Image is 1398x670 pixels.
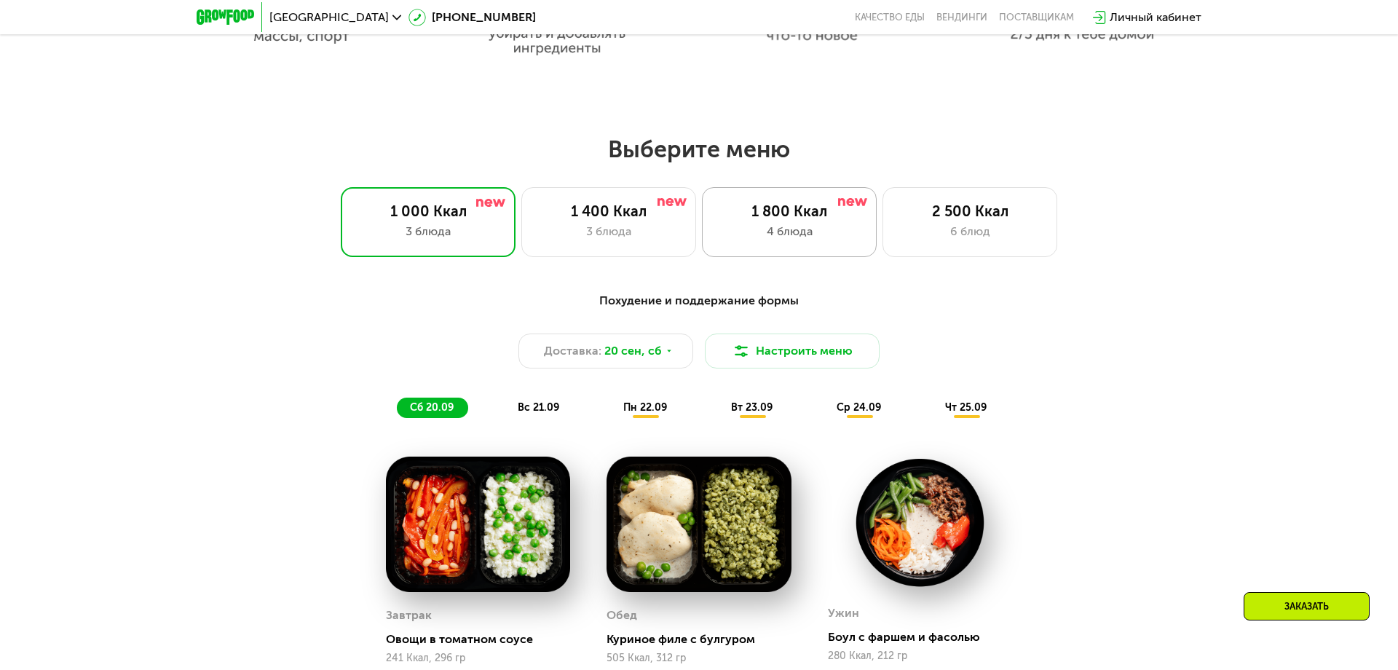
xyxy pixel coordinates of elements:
[386,604,432,626] div: Завтрак
[410,401,454,414] span: сб 20.09
[837,401,881,414] span: ср 24.09
[1244,592,1370,620] div: Заказать
[623,401,667,414] span: пн 22.09
[731,401,773,414] span: вт 23.09
[607,604,637,626] div: Обед
[356,223,500,240] div: 3 блюда
[945,401,987,414] span: чт 25.09
[1110,9,1201,26] div: Личный кабинет
[936,12,987,23] a: Вендинги
[408,9,536,26] a: [PHONE_NUMBER]
[537,223,681,240] div: 3 блюда
[855,12,925,23] a: Качество еды
[386,653,570,664] div: 241 Ккал, 296 гр
[607,632,802,647] div: Куриное филе с булгуром
[717,223,861,240] div: 4 блюда
[828,602,859,624] div: Ужин
[537,202,681,220] div: 1 400 Ккал
[999,12,1074,23] div: поставщикам
[828,630,1024,645] div: Боул с фаршем и фасолью
[828,650,1012,662] div: 280 Ккал, 212 гр
[544,342,601,360] span: Доставка:
[705,334,880,368] button: Настроить меню
[898,202,1042,220] div: 2 500 Ккал
[269,12,389,23] span: [GEOGRAPHIC_DATA]
[268,292,1130,310] div: Похудение и поддержание формы
[47,135,1351,164] h2: Выберите меню
[717,202,861,220] div: 1 800 Ккал
[604,342,662,360] span: 20 сен, сб
[898,223,1042,240] div: 6 блюд
[356,202,500,220] div: 1 000 Ккал
[518,401,559,414] span: вс 21.09
[607,653,791,664] div: 505 Ккал, 312 гр
[386,632,582,647] div: Овощи в томатном соусе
